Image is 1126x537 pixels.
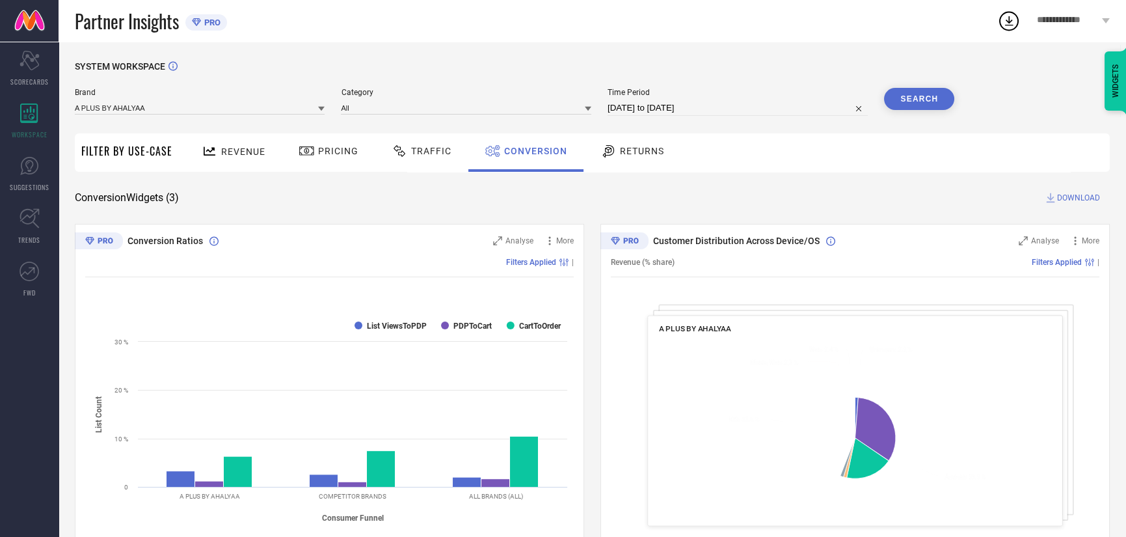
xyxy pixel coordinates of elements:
svg: Zoom [1019,236,1028,245]
text: List ViewsToPDP [367,322,427,331]
span: Revenue [221,146,265,157]
span: Filter By Use-Case [81,143,172,159]
span: Filters Applied [1032,258,1082,267]
span: Traffic [411,146,451,156]
span: | [1097,258,1099,267]
span: PRO [201,18,221,27]
span: TRENDS [18,235,40,245]
text: 20 % [114,387,128,394]
text: PDPToCart [453,322,492,331]
text: 10 % [114,435,128,443]
tspan: Unknown [870,346,894,353]
span: Filters Applied [506,258,556,267]
span: Category [341,88,591,97]
tspan: Mobile Web [750,359,781,366]
tspan: Consumer Funnel [322,513,384,522]
span: WORKSPACE [12,130,47,139]
span: Pricing [318,146,358,156]
span: Customer Distribution Across Device/OS [653,236,820,246]
text: : 2.4 % [809,346,838,353]
text: A PLUS BY AHALYAA [180,493,240,500]
text: : 2.2 % [870,346,912,353]
text: : 33.6 % [728,416,758,423]
svg: Zoom [493,236,502,245]
span: Analyse [1031,236,1059,245]
span: Conversion Ratios [127,236,203,246]
span: Revenue (% share) [611,258,675,267]
span: SYSTEM WORKSPACE [75,61,165,72]
text: 0 [124,484,128,491]
span: Brand [75,88,325,97]
span: Analyse [505,236,533,245]
span: DOWNLOAD [1057,191,1100,204]
span: More [556,236,574,245]
div: Open download list [997,9,1021,33]
span: FWD [23,288,36,297]
span: Returns [620,146,664,156]
button: Search [884,88,954,110]
tspan: List Count [94,396,103,432]
span: SUGGESTIONS [10,182,49,192]
span: Partner Insights [75,8,179,34]
text: : 59.5 % [945,473,985,480]
input: Select time period [608,100,868,116]
span: Time Period [608,88,868,97]
span: Conversion Widgets ( 3 ) [75,191,179,204]
tspan: Web [809,346,821,353]
span: A PLUS BY AHALYAA [659,324,731,333]
div: Premium [75,232,123,252]
text: ALL BRANDS (ALL) [469,493,523,500]
text: 30 % [114,338,128,346]
span: SCORECARDS [10,77,49,87]
text: : 2.3 % [750,359,798,366]
tspan: IOS [728,416,738,423]
div: Premium [600,232,649,252]
text: CartToOrder [519,322,561,331]
span: More [1082,236,1099,245]
span: | [572,258,574,267]
span: Conversion [504,146,567,156]
text: COMPETITOR BRANDS [319,493,386,500]
tspan: Android [945,473,965,480]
